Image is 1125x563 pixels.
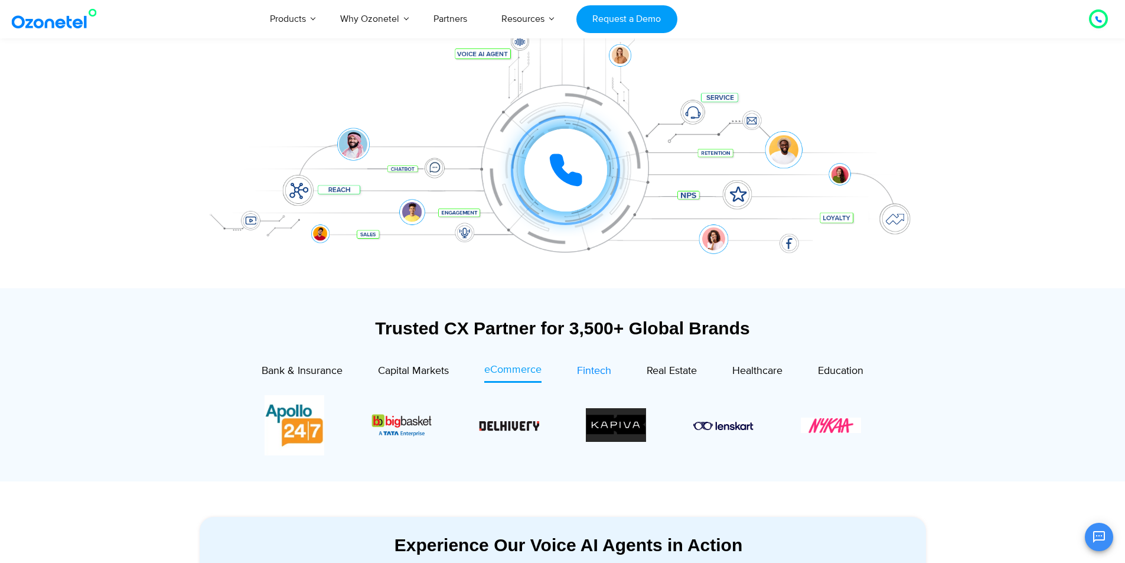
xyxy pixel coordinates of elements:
button: Open chat [1085,523,1113,551]
span: Healthcare [732,365,782,377]
div: Experience Our Voice AI Agents in Action [211,535,926,555]
span: Bank & Insurance [262,365,343,377]
div: Trusted CX Partner for 3,500+ Global Brands [200,318,926,339]
div: Image Carousel [265,395,861,455]
a: Healthcare [732,362,782,383]
a: Fintech [577,362,611,383]
span: Capital Markets [378,365,449,377]
a: Bank & Insurance [262,362,343,383]
span: Real Estate [647,365,697,377]
a: Real Estate [647,362,697,383]
a: eCommerce [484,362,542,383]
a: Capital Markets [378,362,449,383]
a: Education [818,362,863,383]
span: Education [818,365,863,377]
span: Fintech [577,365,611,377]
span: eCommerce [484,363,542,376]
a: Request a Demo [576,5,677,33]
